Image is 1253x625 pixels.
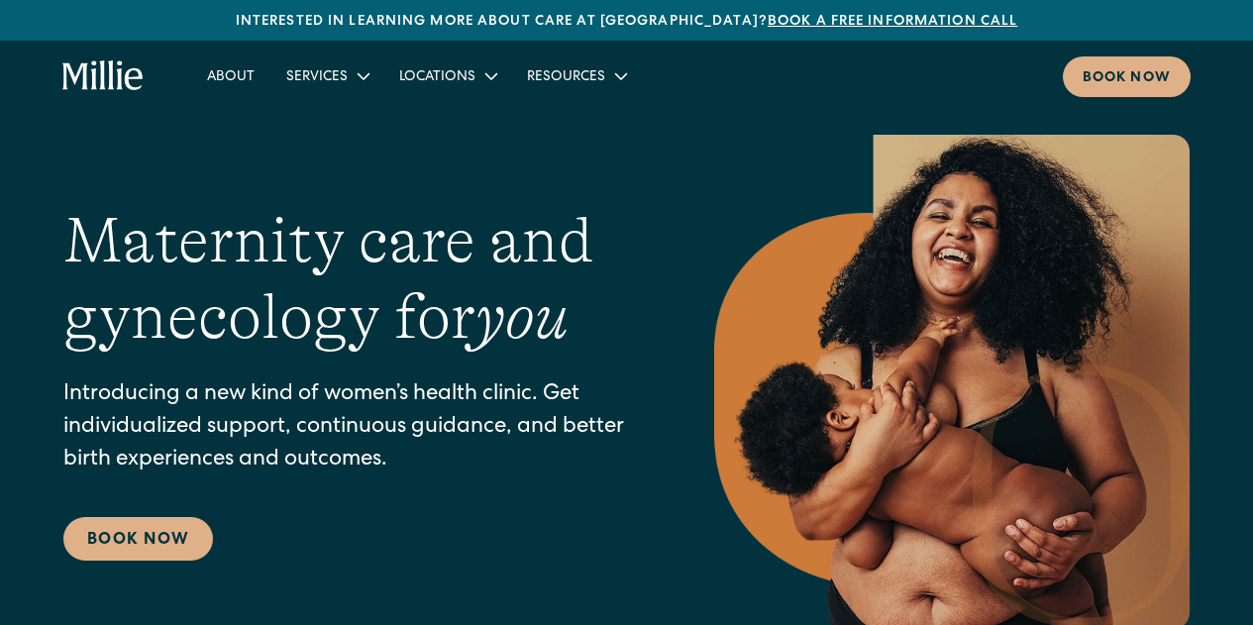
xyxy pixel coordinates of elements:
[383,59,511,92] div: Locations
[1083,68,1171,89] div: Book now
[286,67,348,88] div: Services
[475,281,569,353] em: you
[527,67,605,88] div: Resources
[63,379,635,477] p: Introducing a new kind of women’s health clinic. Get individualized support, continuous guidance,...
[399,67,475,88] div: Locations
[768,15,1017,29] a: Book a free information call
[63,517,213,561] a: Book Now
[1063,56,1191,97] a: Book now
[511,59,641,92] div: Resources
[270,59,383,92] div: Services
[62,60,144,92] a: home
[63,203,635,356] h1: Maternity care and gynecology for
[191,59,270,92] a: About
